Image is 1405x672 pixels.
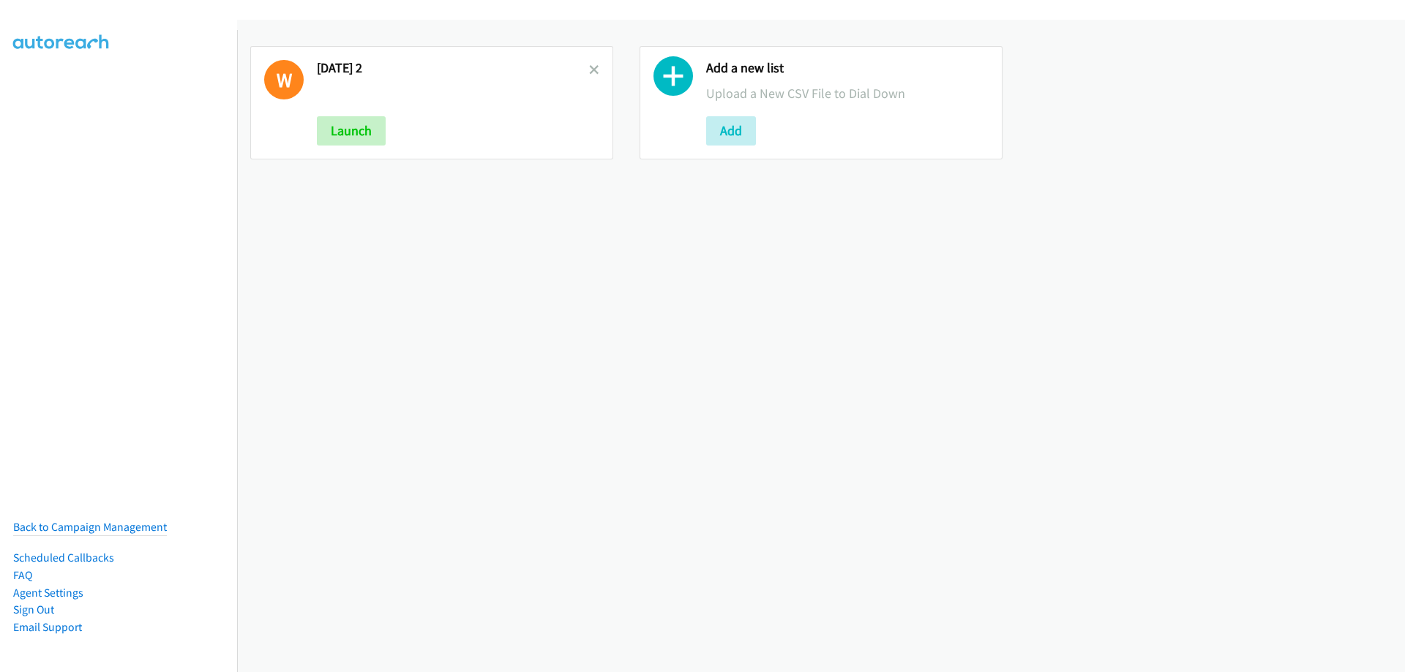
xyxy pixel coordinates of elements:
a: Scheduled Callbacks [13,551,114,565]
h2: Add a new list [706,60,989,77]
a: Back to Campaign Management [13,520,167,534]
a: FAQ [13,568,32,582]
a: Agent Settings [13,586,83,600]
a: Email Support [13,620,82,634]
a: Sign Out [13,603,54,616]
h1: W [264,60,304,99]
button: Add [706,116,756,146]
p: Upload a New CSV File to Dial Down [706,83,989,103]
button: Launch [317,116,386,146]
h2: [DATE] 2 [317,60,589,77]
